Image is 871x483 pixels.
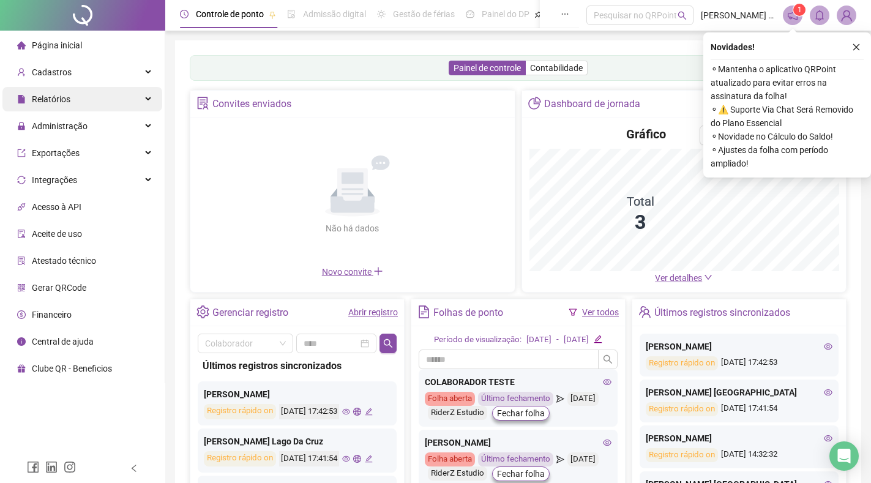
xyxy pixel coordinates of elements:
[428,466,487,481] div: RiderZ Estudio
[32,94,70,104] span: Relatórios
[824,434,832,443] span: eye
[17,176,26,184] span: sync
[497,467,545,481] span: Fechar folha
[17,230,26,238] span: audit
[556,452,564,466] span: send
[654,302,790,323] div: Últimos registros sincronizados
[17,149,26,157] span: export
[711,103,864,130] span: ⚬ ⚠️ Suporte Via Chat Será Removido do Plano Essencial
[377,10,386,18] span: sun
[433,302,503,323] div: Folhas de ponto
[646,340,832,353] div: [PERSON_NAME]
[204,451,276,466] div: Registro rápido on
[204,388,391,401] div: [PERSON_NAME]
[711,143,864,170] span: ⚬ Ajustes da folha com período ampliado!
[701,9,776,22] span: [PERSON_NAME] - RiderZ Estudio
[32,337,94,346] span: Central de ajuda
[603,438,611,447] span: eye
[711,40,755,54] span: Novidades !
[492,406,550,421] button: Fechar folha
[646,448,832,462] div: [DATE] 14:32:32
[32,148,80,158] span: Exportações
[626,125,666,143] h4: Gráfico
[425,436,611,449] div: [PERSON_NAME]
[353,455,361,463] span: global
[492,466,550,481] button: Fechar folha
[17,256,26,265] span: solution
[365,455,373,463] span: edit
[17,122,26,130] span: lock
[17,203,26,211] span: api
[569,308,577,316] span: filter
[594,335,602,343] span: edit
[655,273,712,283] a: Ver detalhes down
[497,406,545,420] span: Fechar folha
[528,97,541,110] span: pie-chart
[17,310,26,319] span: dollar
[279,451,339,466] div: [DATE] 17:41:54
[603,378,611,386] span: eye
[837,6,856,24] img: 89514
[17,364,26,373] span: gift
[824,342,832,351] span: eye
[196,9,264,19] span: Controle de ponto
[814,10,825,21] span: bell
[203,358,392,373] div: Últimos registros sincronizados
[824,388,832,397] span: eye
[32,202,81,212] span: Acesso à API
[603,354,613,364] span: search
[130,464,138,473] span: left
[204,435,391,448] div: [PERSON_NAME] Lago Da Cruz
[454,63,521,73] span: Painel de controle
[303,9,366,19] span: Admissão digital
[393,9,455,19] span: Gestão de férias
[564,334,589,346] div: [DATE]
[32,121,88,131] span: Administração
[704,273,712,282] span: down
[383,339,393,348] span: search
[829,441,859,471] div: Open Intercom Messenger
[279,404,339,419] div: [DATE] 17:42:53
[798,6,802,14] span: 1
[425,452,475,466] div: Folha aberta
[342,455,350,463] span: eye
[417,305,430,318] span: file-text
[711,62,864,103] span: ⚬ Mantenha o aplicativo QRPoint atualizado para evitar erros na assinatura da folha!
[32,283,86,293] span: Gerar QRCode
[466,10,474,18] span: dashboard
[196,305,209,318] span: setting
[526,334,551,346] div: [DATE]
[196,97,209,110] span: solution
[530,63,583,73] span: Contabilidade
[482,9,529,19] span: Painel do DP
[434,334,521,346] div: Período de visualização:
[17,283,26,292] span: qrcode
[646,402,832,416] div: [DATE] 17:41:54
[348,307,398,317] a: Abrir registro
[534,11,542,18] span: pushpin
[638,305,651,318] span: team
[204,404,276,419] div: Registro rápido on
[342,408,350,416] span: eye
[793,4,806,16] sup: 1
[646,448,718,462] div: Registro rápido on
[678,11,687,20] span: search
[32,310,72,320] span: Financeiro
[180,10,189,18] span: clock-circle
[787,10,798,21] span: notification
[365,408,373,416] span: edit
[478,452,553,466] div: Último fechamento
[17,68,26,77] span: user-add
[567,452,599,466] div: [DATE]
[296,222,409,235] div: Não há dados
[32,175,77,185] span: Integrações
[27,461,39,473] span: facebook
[556,334,559,346] div: -
[17,337,26,346] span: info-circle
[32,364,112,373] span: Clube QR - Beneficios
[17,95,26,103] span: file
[17,41,26,50] span: home
[646,432,832,445] div: [PERSON_NAME]
[556,392,564,406] span: send
[544,94,640,114] div: Dashboard de jornada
